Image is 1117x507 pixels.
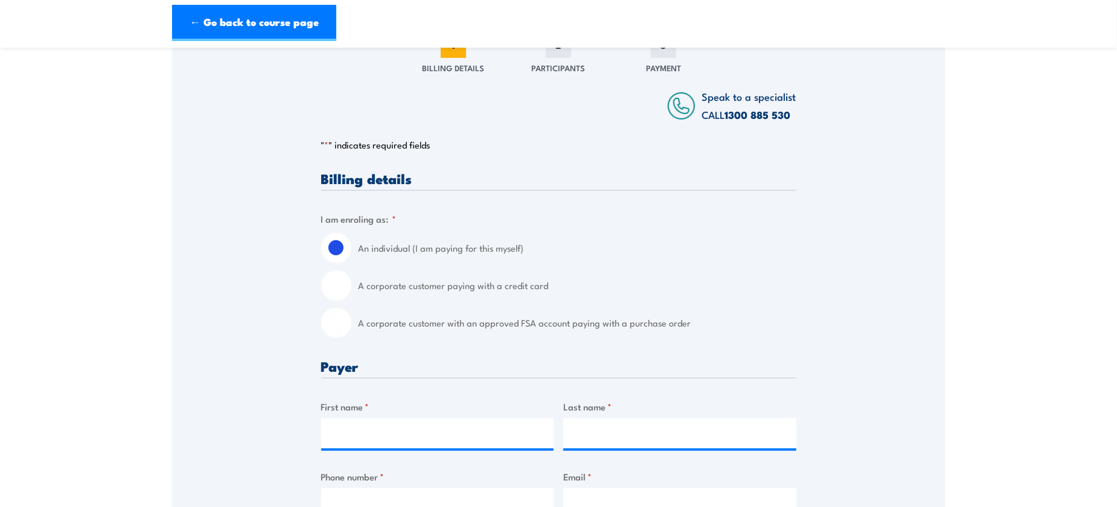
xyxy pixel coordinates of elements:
[702,89,796,122] span: Speak to a specialist CALL
[359,270,796,301] label: A corporate customer paying with a credit card
[321,212,397,226] legend: I am enroling as:
[321,139,796,151] p: " " indicates required fields
[172,5,336,41] a: ← Go back to course page
[646,62,681,74] span: Payment
[563,400,796,413] label: Last name
[359,308,796,338] label: A corporate customer with an approved FSA account paying with a purchase order
[321,359,796,373] h3: Payer
[321,171,796,185] h3: Billing details
[321,400,554,413] label: First name
[563,470,796,483] label: Email
[532,62,586,74] span: Participants
[423,62,485,74] span: Billing Details
[725,107,790,123] a: 1300 885 530
[359,233,796,263] label: An individual (I am paying for this myself)
[321,470,554,483] label: Phone number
